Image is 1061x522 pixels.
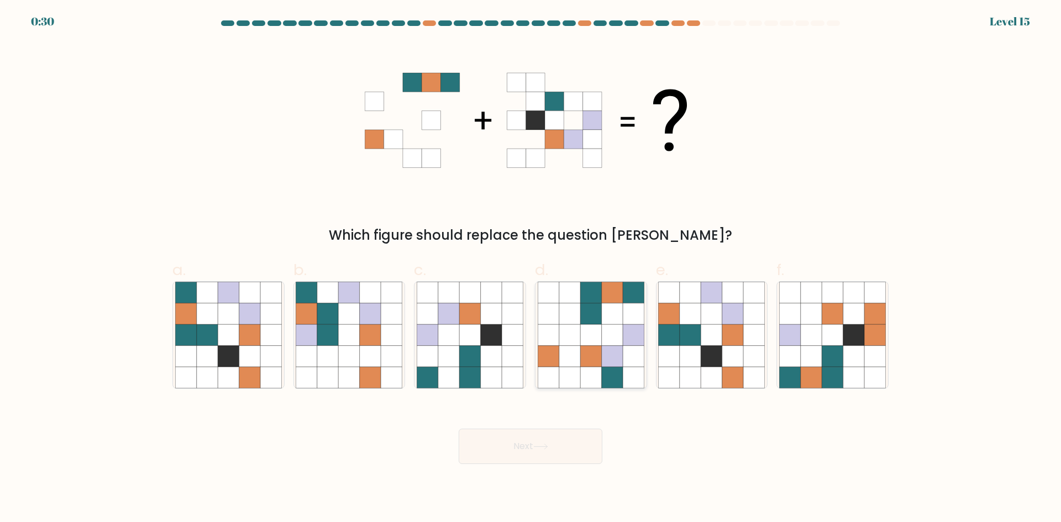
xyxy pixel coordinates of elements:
span: c. [414,259,426,281]
span: f. [776,259,784,281]
span: b. [293,259,307,281]
div: Level 15 [990,13,1030,30]
div: 0:30 [31,13,54,30]
span: a. [172,259,186,281]
div: Which figure should replace the question [PERSON_NAME]? [179,225,882,245]
button: Next [459,429,602,464]
span: d. [535,259,548,281]
span: e. [656,259,668,281]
